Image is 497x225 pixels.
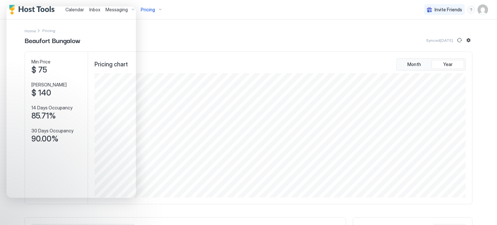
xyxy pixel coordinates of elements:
div: menu [467,6,475,14]
span: Synced [DATE] [426,38,453,43]
a: Calendar [65,6,84,13]
button: Month [398,60,430,69]
span: Year [443,62,453,67]
iframe: Intercom live chat [6,6,136,198]
span: Invite Friends [435,7,462,13]
div: tab-group [396,58,466,71]
a: Inbox [89,6,100,13]
button: Year [432,60,464,69]
button: Sync prices [456,36,463,44]
span: Pricing [141,7,155,13]
iframe: Intercom live chat [6,203,22,219]
span: Month [407,62,421,67]
button: Listing settings [465,36,472,44]
a: Host Tools Logo [9,5,58,15]
div: User profile [478,5,488,15]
